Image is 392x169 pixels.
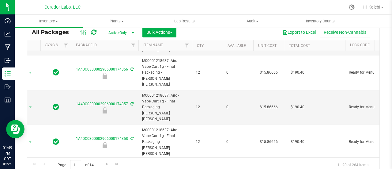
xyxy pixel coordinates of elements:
a: 1A40C0300002906000174356 [76,67,128,71]
p: 09/24 [3,162,12,166]
span: In Sync [53,137,59,146]
span: Hi, Kaleb! [363,5,380,10]
div: Ready for Menu [70,142,139,148]
a: Go to the next page [103,160,111,168]
a: Sync Status [45,43,69,47]
a: Filter [61,40,71,51]
span: 0 [226,139,250,145]
span: Ready for Menu [349,70,387,75]
inline-svg: Manufacturing [5,44,11,50]
td: $15.86666 [253,90,284,125]
span: Lab Results [166,18,203,24]
span: $190.40 [288,68,307,77]
div: Manage settings [348,4,356,10]
a: Filter [182,40,192,51]
a: Package ID [76,43,97,47]
a: Inventory Counts [286,15,354,28]
span: M00001218637: Airo - Vape Cart 1g - Final Packaging - [PERSON_NAME] [PERSON_NAME] [142,58,188,87]
span: Curador Labs, LLC [44,5,81,10]
a: Lab Results [151,15,219,28]
a: 1A40C0300002906000174358 [76,136,128,141]
span: 12 [196,70,219,75]
span: Inventory Counts [298,18,343,24]
span: Ready for Menu [349,104,387,110]
a: Filter [128,40,138,51]
a: Lock Code [350,43,370,47]
td: $15.86666 [253,125,284,159]
a: Go to the last page [112,160,121,168]
span: Sync from Compliance System [130,102,134,106]
p: 01:49 PM CDT [3,145,12,162]
a: Audit [218,15,286,28]
button: Receive Non-Cannabis [320,27,370,37]
span: All Packages [32,29,75,36]
button: Bulk Actions [142,27,176,37]
a: Unit Cost [258,44,277,48]
span: $190.40 [288,103,307,112]
a: 1A40C0300002906000174357 [76,102,128,106]
div: Ready for Menu [70,107,139,113]
iframe: Resource center [6,120,24,138]
span: Ready for Menu [349,139,387,145]
div: Ready for Menu [70,73,139,79]
span: Sync from Compliance System [130,67,134,71]
button: Export to Excel [279,27,320,37]
span: select [27,68,34,77]
a: Item Name [143,43,163,47]
span: 0 [226,70,250,75]
span: In Sync [53,103,59,111]
a: Total Cost [289,44,310,48]
span: $190.40 [288,137,307,146]
span: select [27,138,34,146]
td: $15.86666 [253,56,284,90]
inline-svg: Reports [5,97,11,103]
span: select [27,103,34,112]
inline-svg: Dashboard [5,18,11,24]
span: 12 [196,139,219,145]
a: Plants [83,15,151,28]
inline-svg: Analytics [5,31,11,37]
span: Inventory [15,18,83,24]
inline-svg: Outbound [5,84,11,90]
span: In Sync [53,68,59,77]
span: 12 [196,104,219,110]
a: Inventory [15,15,83,28]
span: Bulk Actions [146,30,172,35]
a: Qty [197,44,204,48]
span: Plants [83,18,150,24]
span: 0 [226,104,250,110]
inline-svg: Inventory [5,71,11,77]
a: Available [228,44,246,48]
span: M00001218637: Airo - Vape Cart 1g - Final Packaging - [PERSON_NAME] [PERSON_NAME] [142,127,188,157]
span: Sync from Compliance System [130,136,134,141]
inline-svg: Inbound [5,57,11,63]
span: Audit [219,18,286,24]
span: M00001218637: Airo - Vape Cart 1g - Final Packaging - [PERSON_NAME] [PERSON_NAME] [142,93,188,122]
